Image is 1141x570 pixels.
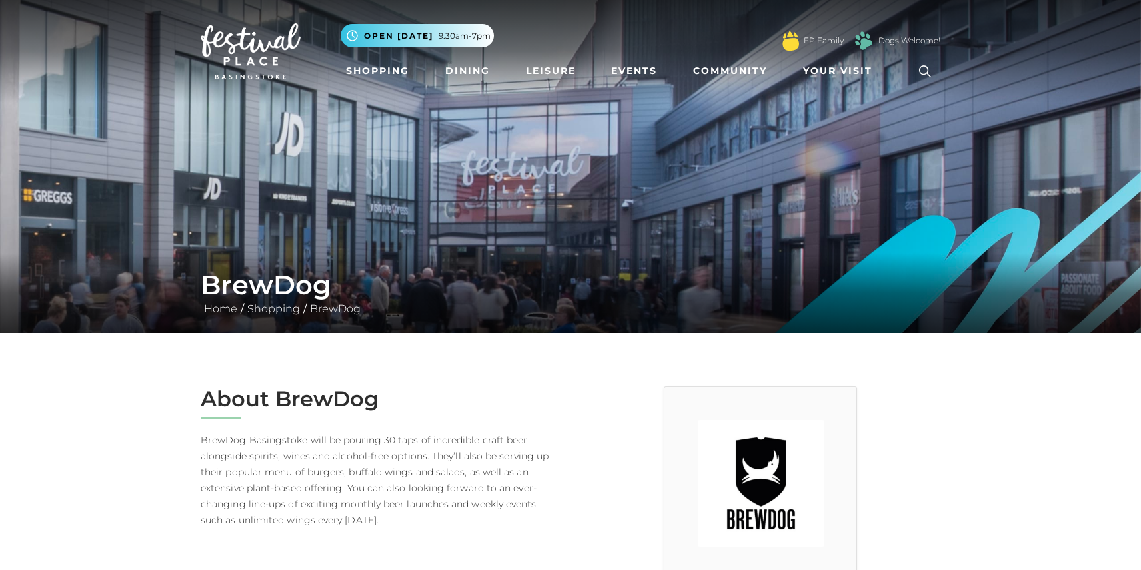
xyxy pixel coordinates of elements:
[878,35,940,47] a: Dogs Welcome!
[201,23,301,79] img: Festival Place Logo
[201,386,561,412] h2: About BrewDog
[606,59,662,83] a: Events
[201,269,940,301] h1: BrewDog
[244,302,303,315] a: Shopping
[440,59,495,83] a: Dining
[201,432,561,528] p: BrewDog Basingstoke will be pouring 30 taps of incredible craft beer alongside spirits, wines and...
[798,59,884,83] a: Your Visit
[803,64,872,78] span: Your Visit
[341,59,415,83] a: Shopping
[341,24,494,47] button: Open [DATE] 9.30am-7pm
[521,59,581,83] a: Leisure
[688,59,772,83] a: Community
[201,302,241,315] a: Home
[804,35,844,47] a: FP Family
[364,30,433,42] span: Open [DATE]
[191,269,950,317] div: / /
[439,30,491,42] span: 9.30am-7pm
[307,302,364,315] a: BrewDog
